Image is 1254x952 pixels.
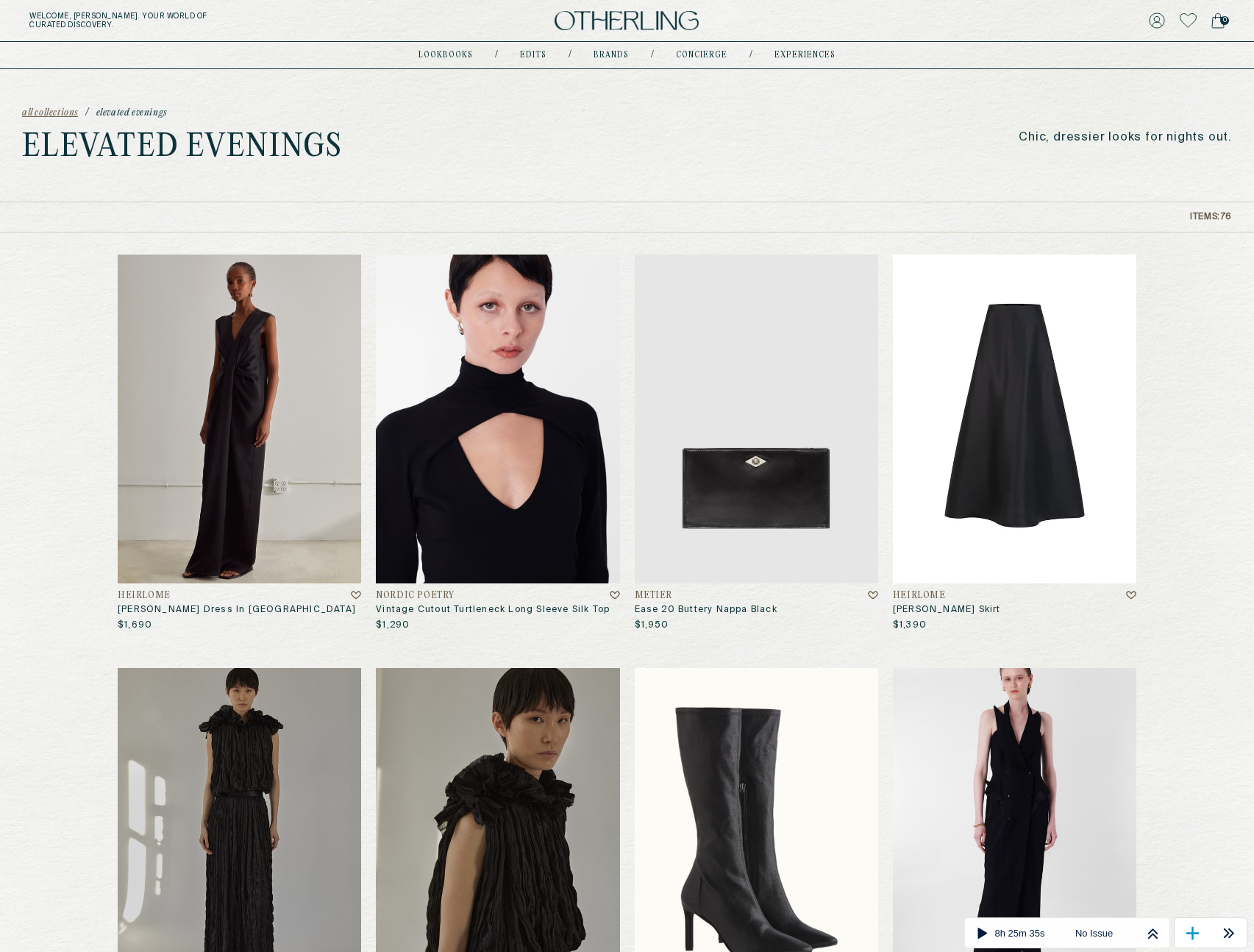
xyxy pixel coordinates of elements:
[555,11,699,31] img: logo
[635,255,878,583] img: Ease 20 Buttery Nappa Black
[85,108,89,118] span: /
[118,591,171,601] h4: Heirlome
[118,604,361,616] h3: [PERSON_NAME] Dress In [GEOGRAPHIC_DATA]
[495,49,498,61] div: /
[893,255,1136,631] a: Rosalie SkirtHeirlome[PERSON_NAME] Skirt$1,390
[635,591,673,601] h4: Metier
[22,108,78,118] a: all collections
[635,619,669,631] p: $1,950
[96,108,167,118] span: Elevated Evenings
[1019,131,1232,145] p: Chic, dressier looks for nights out.
[676,51,727,59] a: concierge
[893,255,1136,583] img: Rosalie Skirt
[749,49,752,61] div: /
[376,255,619,583] img: Vintage Cutout Turtleneck Long Sleeve Silk Top
[376,619,410,631] p: $1,290
[774,51,836,59] a: experiences
[376,255,619,631] a: Vintage Cutout Turtleneck Long Sleeve Silk TopNordic PoetryVintage Cutout Turtleneck Long Sleeve ...
[118,255,361,631] a: Benita Dress in SatinHeirlome[PERSON_NAME] Dress In [GEOGRAPHIC_DATA]$1,690
[418,51,473,59] a: lookbooks
[893,591,946,601] h4: Heirlome
[651,49,654,61] div: /
[569,49,571,61] div: /
[118,619,152,631] p: $1,690
[893,619,927,631] p: $1,390
[22,133,342,163] h1: Elevated Evenings
[520,51,546,59] a: Edits
[1190,212,1232,222] p: Items: 76
[635,255,878,631] a: Ease 20 Buttery Nappa BlackMetierEase 20 Buttery Nappa Black$1,950
[118,255,361,583] img: Benita Dress in Satin
[376,591,455,601] h4: Nordic Poetry
[635,604,878,616] h3: Ease 20 Buttery Nappa Black
[85,108,167,118] a: /Elevated Evenings
[893,604,1136,616] h3: [PERSON_NAME] Skirt
[376,604,619,616] h3: Vintage Cutout Turtleneck Long Sleeve Silk Top
[1220,16,1229,25] span: 0
[29,12,388,29] h5: Welcome, [PERSON_NAME] . Your world of curated discovery.
[594,51,629,59] a: Brands
[1211,10,1225,31] a: 0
